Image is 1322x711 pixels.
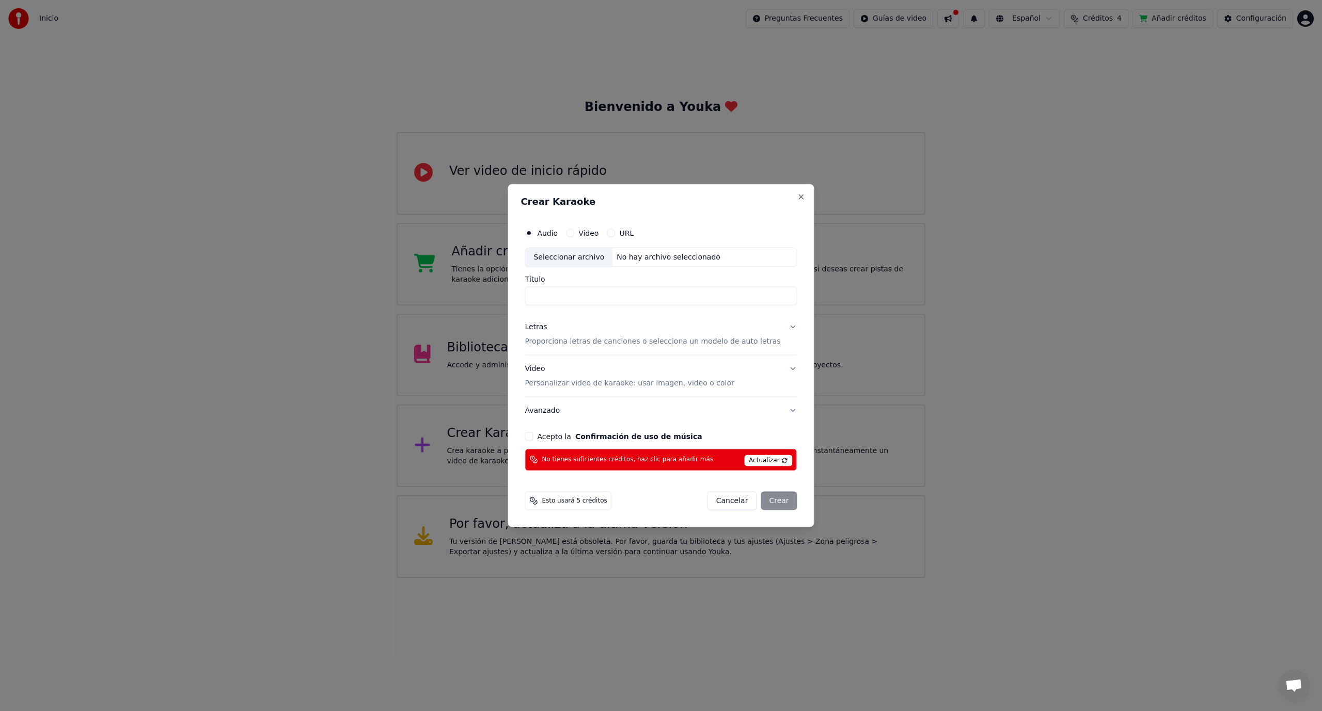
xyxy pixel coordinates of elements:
[525,364,734,389] div: Video
[525,397,797,424] button: Avanzado
[525,276,797,283] label: Título
[525,314,797,355] button: LetrasProporciona letras de canciones o selecciona un modelo de auto letras
[537,230,558,237] label: Audio
[575,432,702,440] button: Acepto la
[525,322,547,332] div: Letras
[525,355,797,397] button: VideoPersonalizar video de karaoke: usar imagen, video o color
[521,197,801,206] h2: Crear Karaoke
[744,455,793,466] span: Actualizar
[612,252,725,263] div: No hay archivo seleccionado
[542,496,607,505] span: Esto usará 5 créditos
[525,378,734,388] p: Personalizar video de karaoke: usar imagen, video o color
[537,432,702,440] label: Acepto la
[525,336,780,347] p: Proporciona letras de canciones o selecciona un modelo de auto letras
[525,248,612,267] div: Seleccionar archivo
[707,491,757,510] button: Cancelar
[542,456,713,464] span: No tienes suficientes créditos, haz clic para añadir más
[578,230,599,237] label: Video
[619,230,634,237] label: URL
